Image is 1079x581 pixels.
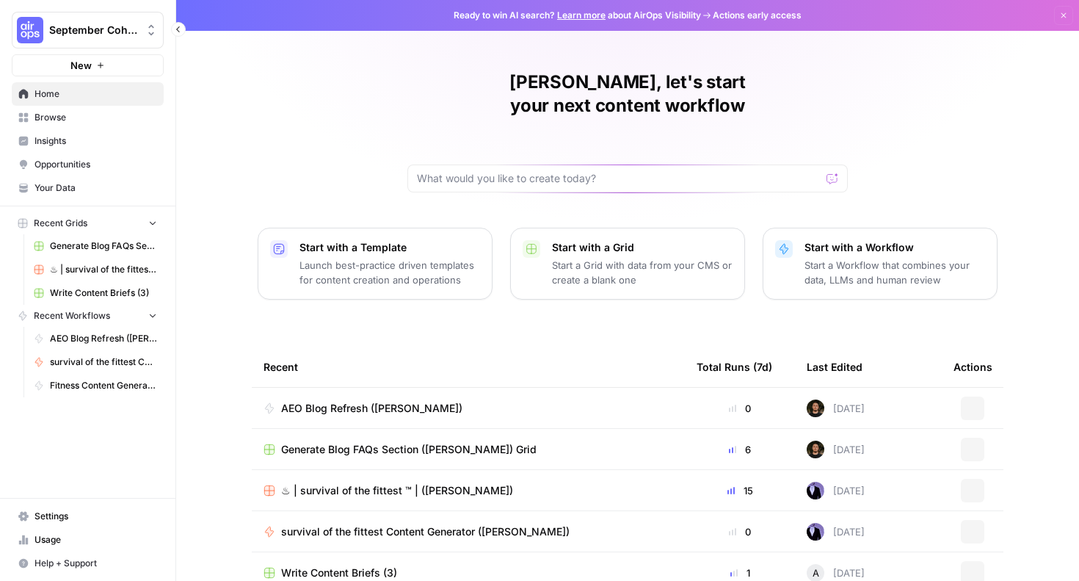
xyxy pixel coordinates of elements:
[70,58,92,73] span: New
[697,483,783,498] div: 15
[34,557,157,570] span: Help + Support
[454,9,701,22] span: Ready to win AI search? about AirOps Visibility
[552,240,733,255] p: Start with a Grid
[813,566,819,580] span: A
[50,356,157,369] span: survival of the fittest Content Generator ([PERSON_NAME])
[807,347,862,387] div: Last Edited
[34,533,157,546] span: Usage
[12,129,164,153] a: Insights
[27,234,164,258] a: Generate Blog FAQs Section ([PERSON_NAME]) Grid
[557,10,606,21] a: Learn more
[417,171,821,186] input: What would you like to create today?
[281,566,397,580] span: Write Content Briefs (3)
[407,71,848,118] h1: [PERSON_NAME], let's start your next content workflow
[50,239,157,253] span: Generate Blog FAQs Section ([PERSON_NAME]) Grid
[264,483,673,498] a: ♨︎ | survival of the fittest ™ | ([PERSON_NAME])
[50,332,157,345] span: AEO Blog Refresh ([PERSON_NAME])
[34,217,87,230] span: Recent Grids
[27,281,164,305] a: Write Content Briefs (3)
[697,401,783,416] div: 0
[12,82,164,106] a: Home
[27,350,164,374] a: survival of the fittest Content Generator ([PERSON_NAME])
[281,483,513,498] span: ♨︎ | survival of the fittest ™ | ([PERSON_NAME])
[12,505,164,528] a: Settings
[804,258,985,287] p: Start a Workflow that combines your data, LLMs and human review
[12,552,164,575] button: Help + Support
[807,400,824,417] img: yb40j7jvyap6bv8k3d2kukw6raee
[264,442,673,457] a: Generate Blog FAQs Section ([PERSON_NAME]) Grid
[12,54,164,76] button: New
[12,12,164,48] button: Workspace: September Cohort
[713,9,802,22] span: Actions early access
[299,240,480,255] p: Start with a Template
[264,566,673,580] a: Write Content Briefs (3)
[27,327,164,350] a: AEO Blog Refresh ([PERSON_NAME])
[50,263,157,276] span: ♨︎ | survival of the fittest ™ | ([PERSON_NAME])
[697,442,783,457] div: 6
[34,181,157,195] span: Your Data
[697,566,783,580] div: 1
[807,482,824,499] img: gx5re2im8333ev5sz1r7isrbl6e6
[27,258,164,281] a: ♨︎ | survival of the fittest ™ | ([PERSON_NAME])
[697,347,772,387] div: Total Runs (7d)
[27,374,164,397] a: Fitness Content Generator ([PERSON_NAME])
[510,228,745,300] button: Start with a GridStart a Grid with data from your CMS or create a blank one
[807,523,824,541] img: gx5re2im8333ev5sz1r7isrbl6e6
[34,158,157,171] span: Opportunities
[12,106,164,129] a: Browse
[12,212,164,234] button: Recent Grids
[281,401,462,416] span: AEO Blog Refresh ([PERSON_NAME])
[50,379,157,392] span: Fitness Content Generator ([PERSON_NAME])
[807,482,865,499] div: [DATE]
[763,228,998,300] button: Start with a WorkflowStart a Workflow that combines your data, LLMs and human review
[12,305,164,327] button: Recent Workflows
[552,258,733,287] p: Start a Grid with data from your CMS or create a blank one
[34,510,157,523] span: Settings
[697,524,783,539] div: 0
[12,153,164,176] a: Opportunities
[12,176,164,200] a: Your Data
[34,111,157,124] span: Browse
[264,401,673,416] a: AEO Blog Refresh ([PERSON_NAME])
[807,441,824,458] img: yb40j7jvyap6bv8k3d2kukw6raee
[281,524,570,539] span: survival of the fittest Content Generator ([PERSON_NAME])
[807,441,865,458] div: [DATE]
[12,528,164,552] a: Usage
[49,23,138,37] span: September Cohort
[807,523,865,541] div: [DATE]
[807,400,865,417] div: [DATE]
[953,347,992,387] div: Actions
[804,240,985,255] p: Start with a Workflow
[281,442,537,457] span: Generate Blog FAQs Section ([PERSON_NAME]) Grid
[299,258,480,287] p: Launch best-practice driven templates for content creation and operations
[34,309,110,322] span: Recent Workflows
[34,87,157,101] span: Home
[17,17,43,43] img: September Cohort Logo
[264,524,673,539] a: survival of the fittest Content Generator ([PERSON_NAME])
[34,134,157,148] span: Insights
[258,228,493,300] button: Start with a TemplateLaunch best-practice driven templates for content creation and operations
[50,286,157,300] span: Write Content Briefs (3)
[264,347,673,387] div: Recent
